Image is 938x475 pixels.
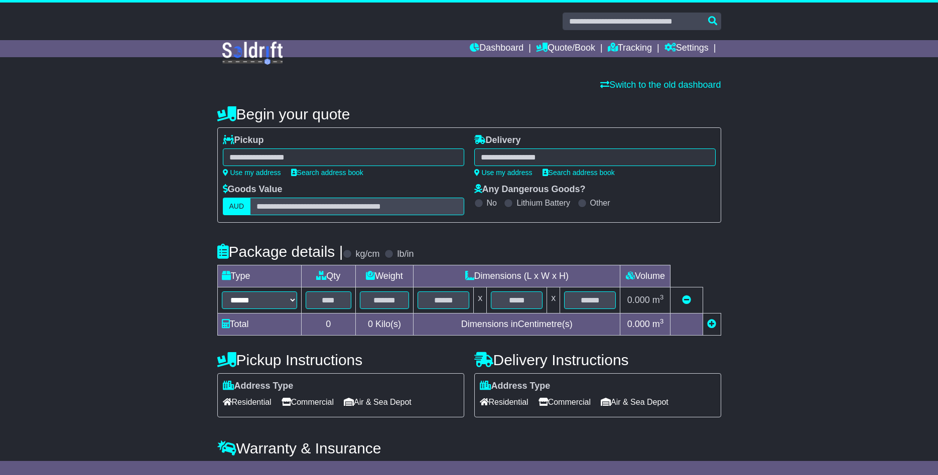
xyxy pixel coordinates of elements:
[660,293,664,301] sup: 3
[301,265,355,287] td: Qty
[652,295,664,305] span: m
[627,319,650,329] span: 0.000
[282,394,334,410] span: Commercial
[368,319,373,329] span: 0
[601,394,668,410] span: Air & Sea Depot
[355,313,413,336] td: Kilo(s)
[480,381,551,392] label: Address Type
[355,249,379,260] label: kg/cm
[600,80,721,90] a: Switch to the old dashboard
[516,198,570,208] label: Lithium Battery
[664,40,709,57] a: Settings
[474,184,586,195] label: Any Dangerous Goods?
[682,295,691,305] a: Remove this item
[397,249,414,260] label: lb/in
[414,313,620,336] td: Dimensions in Centimetre(s)
[414,265,620,287] td: Dimensions (L x W x H)
[474,169,532,177] a: Use my address
[652,319,664,329] span: m
[474,287,487,313] td: x
[620,265,671,287] td: Volume
[223,198,251,215] label: AUD
[536,40,595,57] a: Quote/Book
[608,40,652,57] a: Tracking
[217,352,464,368] h4: Pickup Instructions
[217,106,721,122] h4: Begin your quote
[474,352,721,368] h4: Delivery Instructions
[217,440,721,456] h4: Warranty & Insurance
[487,198,497,208] label: No
[223,169,281,177] a: Use my address
[470,40,523,57] a: Dashboard
[217,243,343,260] h4: Package details |
[539,394,591,410] span: Commercial
[355,265,413,287] td: Weight
[291,169,363,177] a: Search address book
[223,184,283,195] label: Goods Value
[217,265,301,287] td: Type
[543,169,615,177] a: Search address book
[590,198,610,208] label: Other
[480,394,528,410] span: Residential
[627,295,650,305] span: 0.000
[223,381,294,392] label: Address Type
[660,318,664,325] sup: 3
[301,313,355,336] td: 0
[547,287,560,313] td: x
[217,313,301,336] td: Total
[474,135,521,146] label: Delivery
[344,394,412,410] span: Air & Sea Depot
[707,319,716,329] a: Add new item
[223,135,264,146] label: Pickup
[223,394,272,410] span: Residential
